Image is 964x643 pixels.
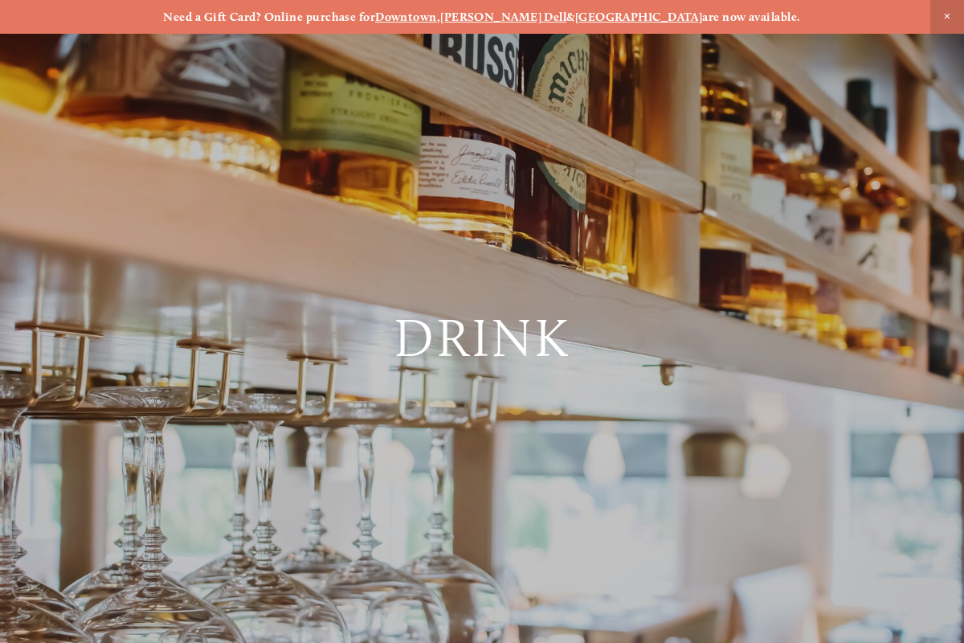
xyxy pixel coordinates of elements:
[437,10,440,24] strong: ,
[394,305,570,370] span: Drink
[163,10,375,24] strong: Need a Gift Card? Online purchase for
[440,10,566,24] a: [PERSON_NAME] Dell
[575,10,703,24] a: [GEOGRAPHIC_DATA]
[566,10,574,24] strong: &
[702,10,800,24] strong: are now available.
[375,10,437,24] a: Downtown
